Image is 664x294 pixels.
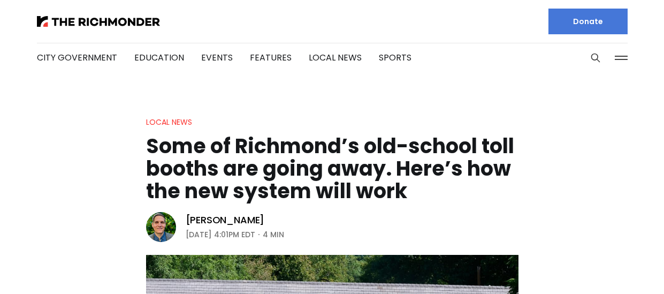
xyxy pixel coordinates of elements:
[37,51,117,64] a: City Government
[186,228,255,241] time: [DATE] 4:01PM EDT
[37,16,160,27] img: The Richmonder
[134,51,184,64] a: Education
[379,51,411,64] a: Sports
[146,212,176,242] img: Graham Moomaw
[146,117,192,127] a: Local News
[146,135,518,202] h1: Some of Richmond’s old-school toll booths are going away. Here’s how the new system will work
[263,228,284,241] span: 4 min
[587,50,604,66] button: Search this site
[309,51,362,64] a: Local News
[250,51,292,64] a: Features
[548,9,628,34] a: Donate
[186,214,265,227] a: [PERSON_NAME]
[201,51,233,64] a: Events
